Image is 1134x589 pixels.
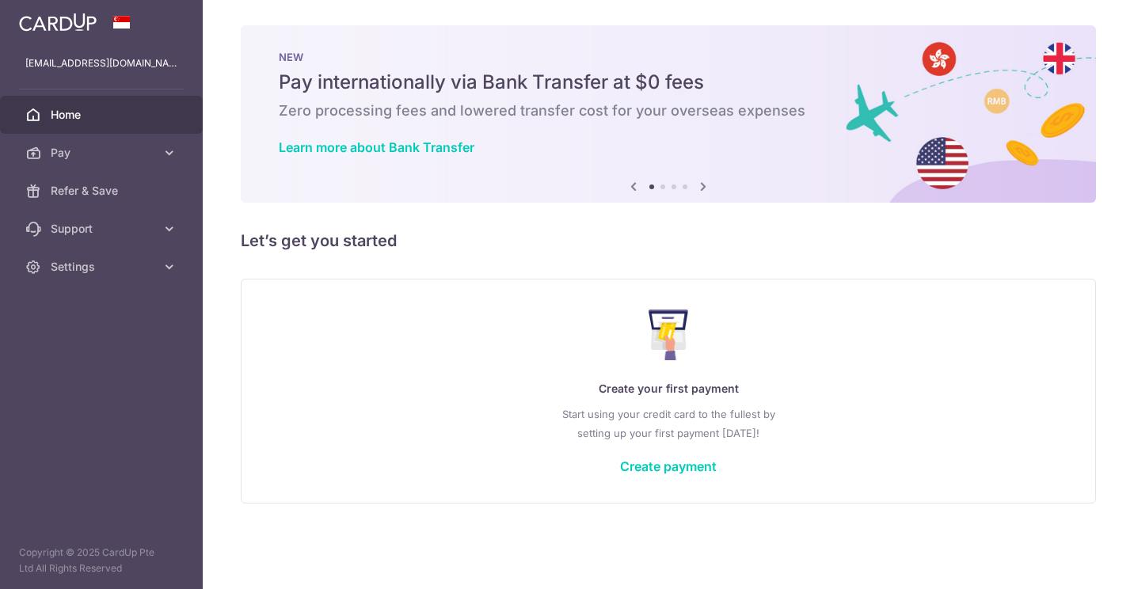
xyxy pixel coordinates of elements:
[19,13,97,32] img: CardUp
[273,405,1064,443] p: Start using your credit card to the fullest by setting up your first payment [DATE]!
[241,25,1096,203] img: Bank transfer banner
[279,101,1058,120] h6: Zero processing fees and lowered transfer cost for your overseas expenses
[1036,541,1118,581] iframe: 打开一个小组件，您可以在其中找到更多信息
[279,139,474,155] a: Learn more about Bank Transfer
[51,259,155,275] span: Settings
[51,145,155,161] span: Pay
[51,221,155,237] span: Support
[51,107,155,123] span: Home
[25,55,177,71] p: [EMAIL_ADDRESS][DOMAIN_NAME]
[279,51,1058,63] p: NEW
[620,458,717,474] a: Create payment
[649,310,689,360] img: Make Payment
[51,183,155,199] span: Refer & Save
[273,379,1064,398] p: Create your first payment
[279,70,1058,95] h5: Pay internationally via Bank Transfer at $0 fees
[241,228,1096,253] h5: Let’s get you started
